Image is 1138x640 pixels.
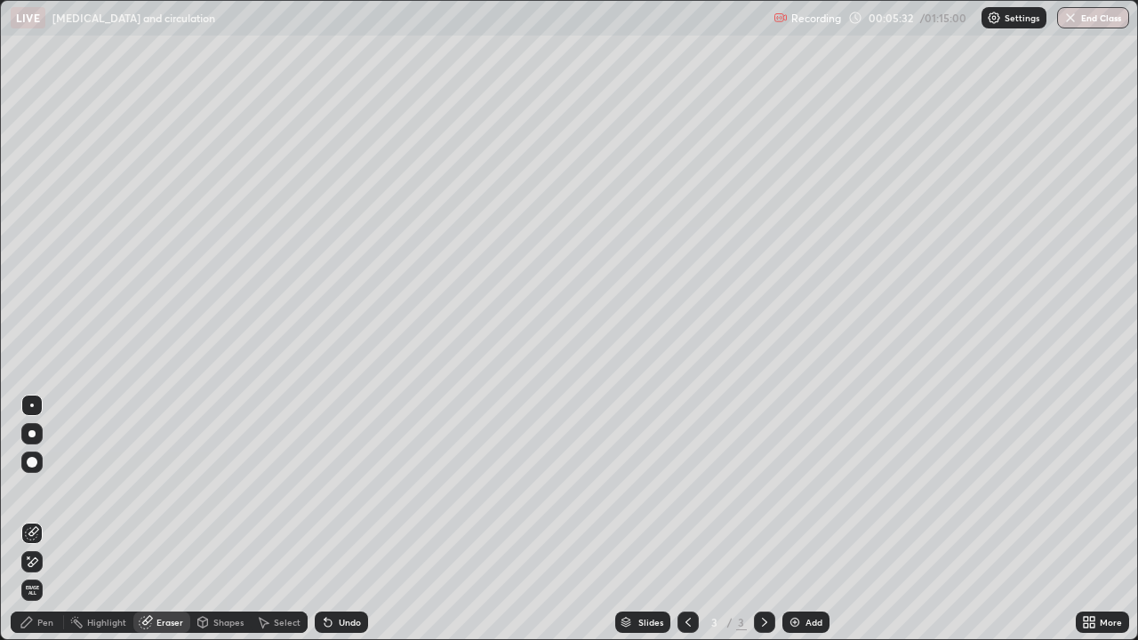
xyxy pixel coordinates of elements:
img: class-settings-icons [987,11,1001,25]
img: end-class-cross [1063,11,1078,25]
div: More [1100,618,1122,627]
p: [MEDICAL_DATA] and circulation [52,11,215,25]
div: 3 [706,617,724,628]
div: / [727,617,733,628]
div: Select [274,618,301,627]
button: End Class [1057,7,1129,28]
p: Recording [791,12,841,25]
img: add-slide-button [788,615,802,629]
div: 3 [736,614,747,630]
div: Undo [339,618,361,627]
p: LIVE [16,11,40,25]
div: Shapes [213,618,244,627]
div: Highlight [87,618,126,627]
img: recording.375f2c34.svg [773,11,788,25]
span: Erase all [22,585,42,596]
div: Slides [638,618,663,627]
div: Pen [37,618,53,627]
div: Add [805,618,822,627]
div: Eraser [156,618,183,627]
p: Settings [1005,13,1039,22]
